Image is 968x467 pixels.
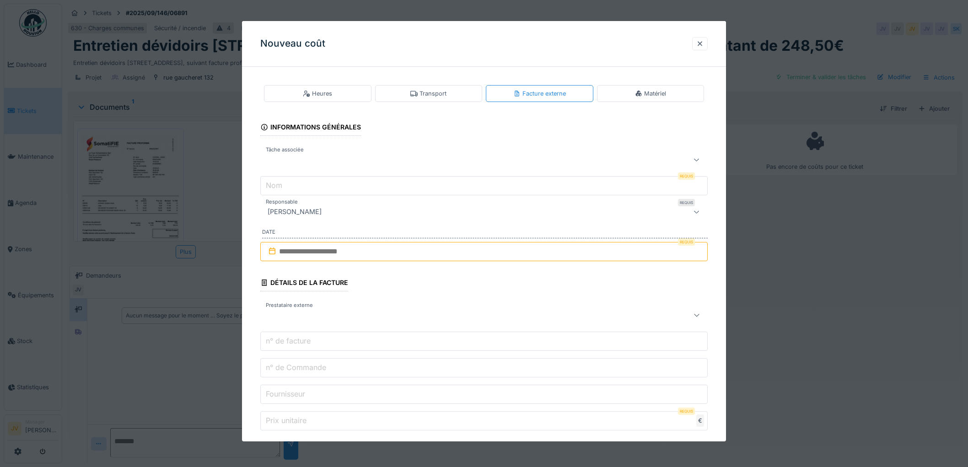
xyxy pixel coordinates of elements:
[678,408,695,415] div: Requis
[264,415,308,426] label: Prix unitaire
[264,198,300,206] label: Responsable
[696,414,704,427] div: €
[678,199,695,206] div: Requis
[260,38,325,49] h3: Nouveau coût
[513,89,566,98] div: Facture externe
[678,172,695,180] div: Requis
[260,120,361,136] div: Informations générales
[264,301,315,309] label: Prestataire externe
[264,180,284,191] label: Nom
[262,228,708,238] label: Date
[264,335,312,346] label: n° de facture
[264,388,307,399] label: Fournisseur
[264,362,328,373] label: n° de Commande
[303,89,332,98] div: Heures
[635,89,666,98] div: Matériel
[678,238,695,246] div: Requis
[264,206,325,217] div: [PERSON_NAME]
[264,146,306,154] label: Tâche associée
[410,89,446,98] div: Transport
[260,276,348,291] div: Détails de la facture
